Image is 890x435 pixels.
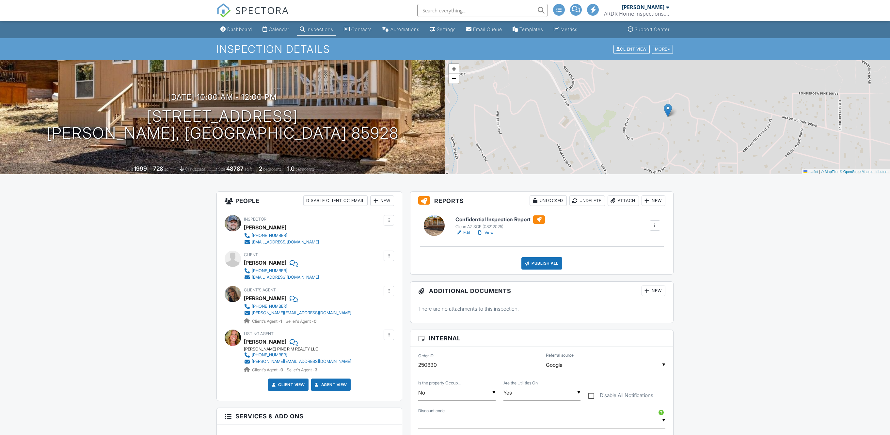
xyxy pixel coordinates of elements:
[510,23,546,36] a: Templates
[642,195,665,206] div: New
[245,167,253,172] span: sq.ft.
[341,23,374,36] a: Contacts
[417,4,548,17] input: Search everything...
[226,165,244,172] div: 48787
[569,195,605,206] div: Undelete
[635,26,670,32] div: Support Center
[164,167,173,172] span: sq. ft.
[168,93,277,101] h3: [DATE] 10:00 am - 12:00 pm
[212,167,225,172] span: Lot Size
[519,26,543,32] div: Templates
[315,367,317,372] strong: 3
[503,380,538,386] label: Are the Utilities On
[269,26,289,32] div: Calendar
[455,229,470,236] a: Edit
[260,23,292,36] a: Calendar
[287,165,294,172] div: 1.0
[477,229,494,236] a: View
[244,310,351,316] a: [PERSON_NAME][EMAIL_ADDRESS][DOMAIN_NAME]
[819,170,820,174] span: |
[244,287,276,292] span: Client's Agent
[217,192,402,210] h3: People
[252,359,351,364] div: [PERSON_NAME][EMAIL_ADDRESS][DOMAIN_NAME]
[455,224,545,229] div: Clean AZ SOP (08212025)
[452,65,456,73] span: +
[307,26,333,32] div: Inspections
[244,258,286,268] div: [PERSON_NAME]
[126,167,133,172] span: Built
[244,232,319,239] a: [PHONE_NUMBER]
[134,165,147,172] div: 1999
[427,23,458,36] a: Settings
[263,167,281,172] span: bedrooms
[244,347,357,352] div: [PERSON_NAME] PINE RIM REALTY LLC
[252,367,284,372] span: Client's Agent -
[216,9,289,23] a: SPECTORA
[546,352,574,358] label: Referral source
[280,319,282,324] strong: 1
[613,46,651,51] a: Client View
[227,26,252,32] div: Dashboard
[244,268,319,274] a: [PHONE_NUMBER]
[47,108,399,142] h1: [STREET_ADDRESS] [PERSON_NAME], [GEOGRAPHIC_DATA] 85928
[380,23,422,36] a: Automations (Advanced)
[244,337,286,347] a: [PERSON_NAME]
[270,381,305,388] a: Client View
[244,239,319,245] a: [EMAIL_ADDRESS][DOMAIN_NAME]
[464,23,505,36] a: Email Queue
[530,195,567,206] div: Unlocked
[803,170,818,174] a: Leaflet
[452,74,456,83] span: −
[613,45,650,54] div: Client View
[244,274,319,281] a: [EMAIL_ADDRESS][DOMAIN_NAME]
[418,353,434,359] label: Order ID
[664,104,672,117] img: Marker
[652,45,673,54] div: More
[625,23,672,36] a: Support Center
[551,23,580,36] a: Metrics
[252,240,319,245] div: [EMAIL_ADDRESS][DOMAIN_NAME]
[218,23,255,36] a: Dashboard
[244,352,351,358] a: [PHONE_NUMBER]
[622,4,664,10] div: [PERSON_NAME]
[410,192,673,210] h3: Reports
[295,167,314,172] span: bathrooms
[314,319,316,324] strong: 0
[642,286,665,296] div: New
[449,74,459,84] a: Zoom out
[455,215,545,224] h6: Confidential Inspection Report
[185,167,205,172] span: crawlspace
[608,195,639,206] div: Attach
[244,331,274,336] span: Listing Agent
[252,310,351,316] div: [PERSON_NAME][EMAIL_ADDRESS][DOMAIN_NAME]
[303,195,368,206] div: Disable Client CC Email
[561,26,578,32] div: Metrics
[252,304,287,309] div: [PHONE_NUMBER]
[252,319,283,324] span: Client's Agent -
[235,3,289,17] span: SPECTORA
[418,408,445,414] label: Discount code
[351,26,372,32] div: Contacts
[418,305,665,312] p: There are no attachments to this inspection.
[455,215,545,230] a: Confidential Inspection Report Clean AZ SOP (08212025)
[244,252,258,257] span: Client
[244,293,286,303] a: [PERSON_NAME]
[390,26,420,32] div: Automations
[604,10,669,17] div: ARDR Home Inspections, LLC.
[252,268,287,273] div: [PHONE_NUMBER]
[216,43,674,55] h1: Inspection Details
[153,165,163,172] div: 728
[588,392,653,400] label: Disable All Notifications
[244,217,266,222] span: Inspector
[244,223,286,232] div: [PERSON_NAME]
[216,3,231,18] img: The Best Home Inspection Software - Spectora
[410,330,673,347] h3: Internal
[313,381,347,388] a: Agent View
[821,170,839,174] a: © MapTiler
[244,358,351,365] a: [PERSON_NAME][EMAIL_ADDRESS][DOMAIN_NAME]
[521,257,562,270] div: Publish All
[287,367,317,372] span: Seller's Agent -
[473,26,502,32] div: Email Queue
[280,367,283,372] strong: 0
[286,319,316,324] span: Seller's Agent -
